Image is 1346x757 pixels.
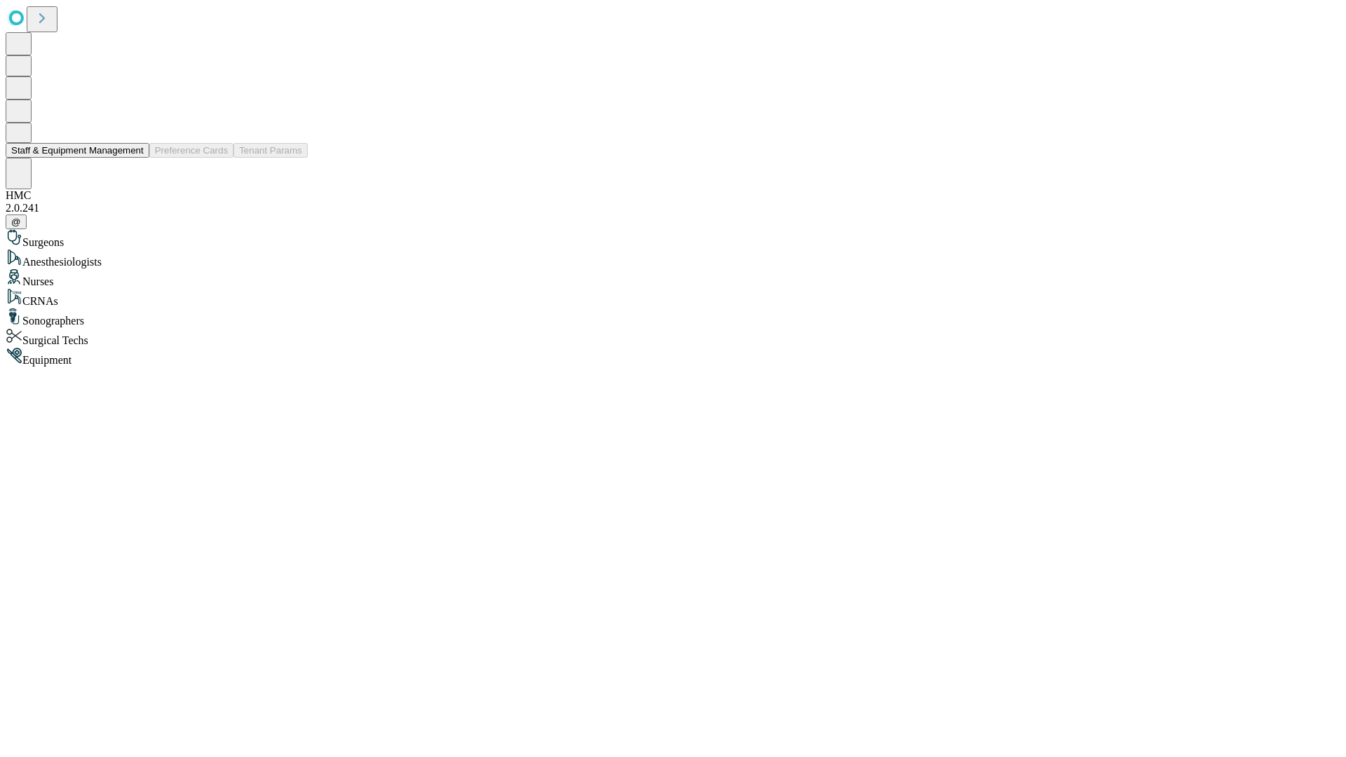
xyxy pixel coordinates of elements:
[6,308,1340,327] div: Sonographers
[6,229,1340,249] div: Surgeons
[6,268,1340,288] div: Nurses
[6,214,27,229] button: @
[11,217,21,227] span: @
[6,288,1340,308] div: CRNAs
[149,143,233,158] button: Preference Cards
[6,249,1340,268] div: Anesthesiologists
[6,189,1340,202] div: HMC
[6,327,1340,347] div: Surgical Techs
[6,143,149,158] button: Staff & Equipment Management
[6,347,1340,367] div: Equipment
[233,143,308,158] button: Tenant Params
[6,202,1340,214] div: 2.0.241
